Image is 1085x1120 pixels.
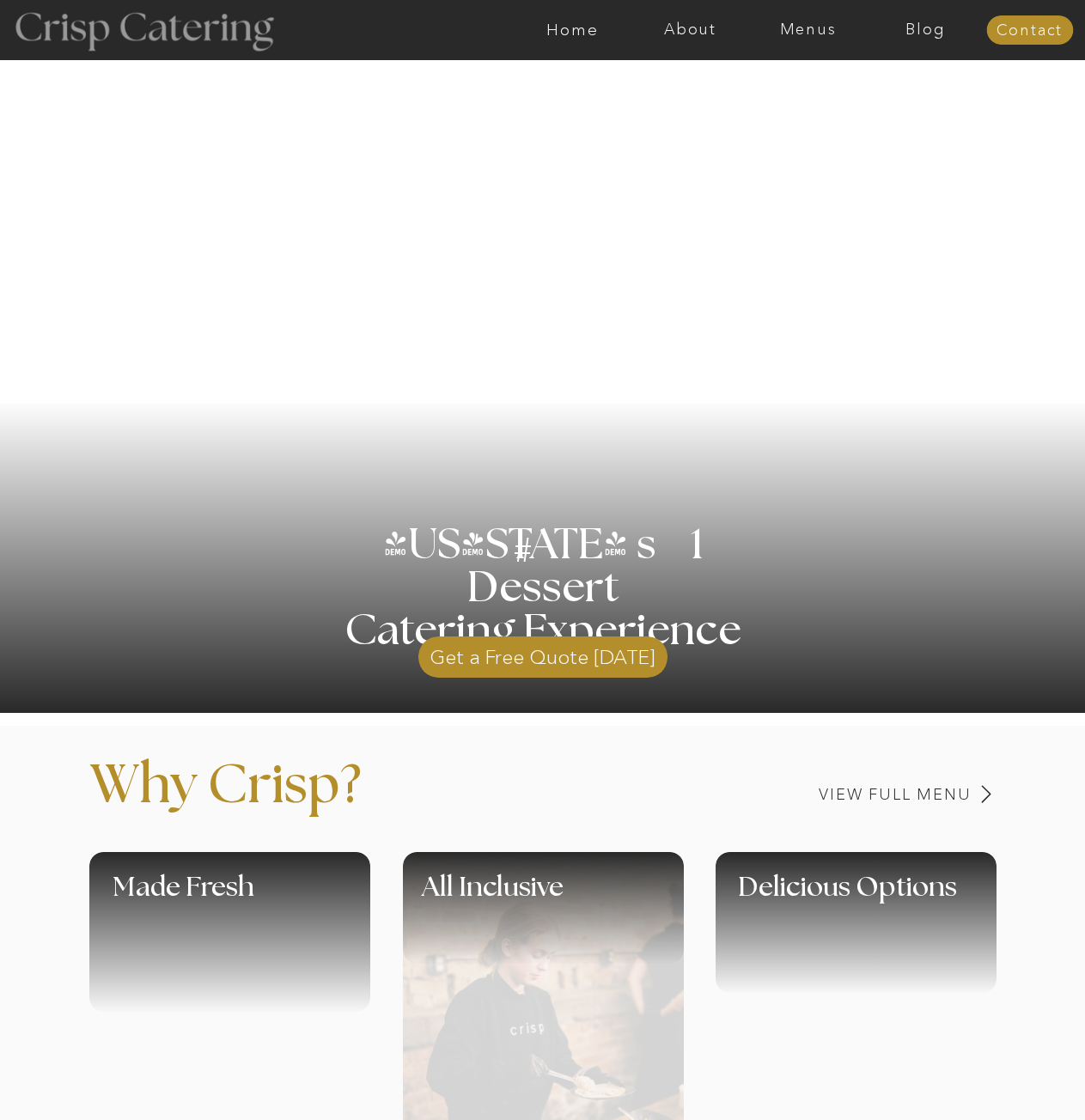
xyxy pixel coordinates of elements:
h1: Delicious Options [738,873,1046,924]
h3: # [476,533,574,583]
a: Get a Free Quote [DATE] [418,628,667,678]
h1: [US_STATE] s 1 Dessert Catering Experience [324,524,763,653]
p: Why Crisp? [89,759,552,838]
a: Home [514,21,631,39]
a: Blog [867,21,984,39]
h3: ' [442,524,512,567]
a: About [631,21,749,39]
a: View Full Menu [699,787,972,803]
a: Contact [986,22,1073,40]
a: Menus [749,21,867,39]
h1: Made Fresh [113,873,430,924]
h1: All Inclusive [422,873,789,924]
